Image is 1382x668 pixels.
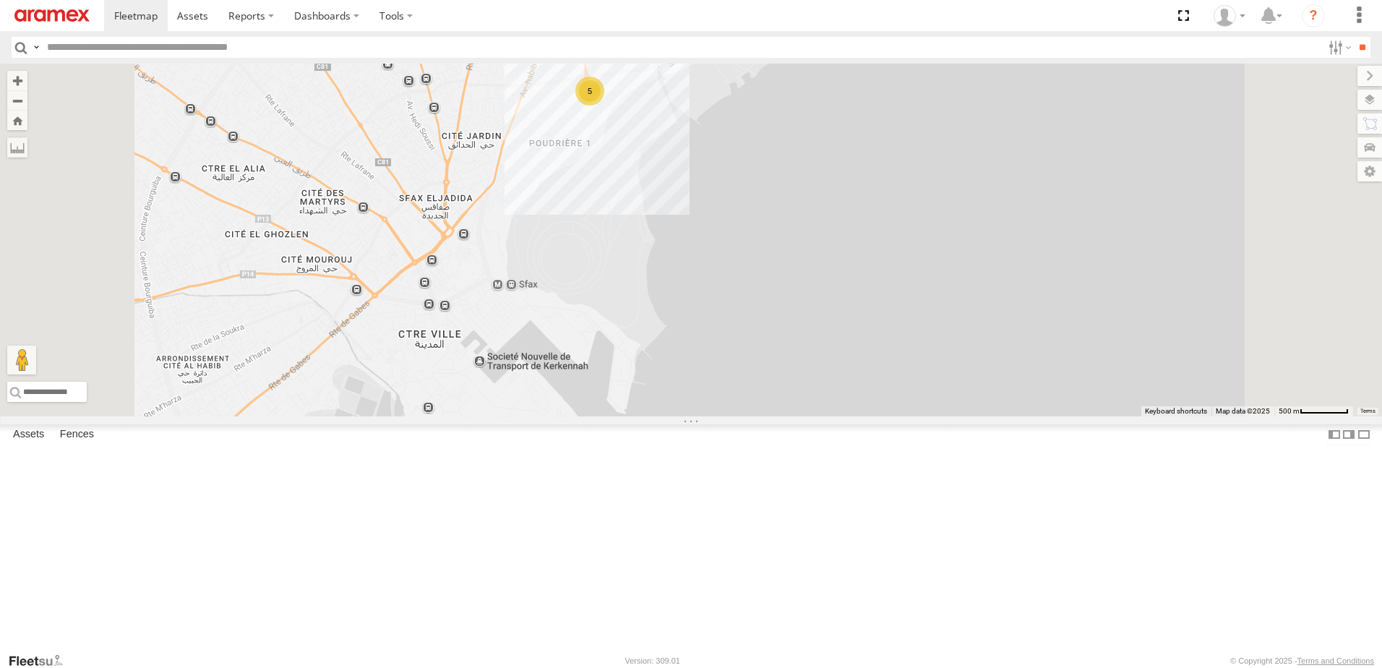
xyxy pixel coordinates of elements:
label: Search Filter Options [1323,37,1354,58]
label: Search Query [30,37,42,58]
label: Hide Summary Table [1357,424,1371,445]
div: © Copyright 2025 - [1230,656,1374,665]
label: Assets [6,424,51,445]
label: Dock Summary Table to the Right [1342,424,1356,445]
label: Fences [53,424,101,445]
img: aramex-logo.svg [14,9,90,22]
button: Map Scale: 500 m per 64 pixels [1274,406,1353,416]
span: 500 m [1279,407,1300,415]
button: Zoom Home [7,111,27,130]
a: Terms (opens in new tab) [1360,408,1375,414]
i: ? [1302,4,1325,27]
div: 5 [575,77,604,106]
button: Keyboard shortcuts [1145,406,1207,416]
button: Drag Pegman onto the map to open Street View [7,346,36,374]
label: Map Settings [1357,161,1382,181]
label: Measure [7,137,27,158]
button: Zoom in [7,71,27,90]
div: Version: 309.01 [625,656,680,665]
a: Visit our Website [8,654,74,668]
label: Dock Summary Table to the Left [1327,424,1342,445]
span: Map data ©2025 [1216,407,1270,415]
div: Montassar Cheffi [1209,5,1250,27]
a: Terms and Conditions [1297,656,1374,665]
button: Zoom out [7,90,27,111]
